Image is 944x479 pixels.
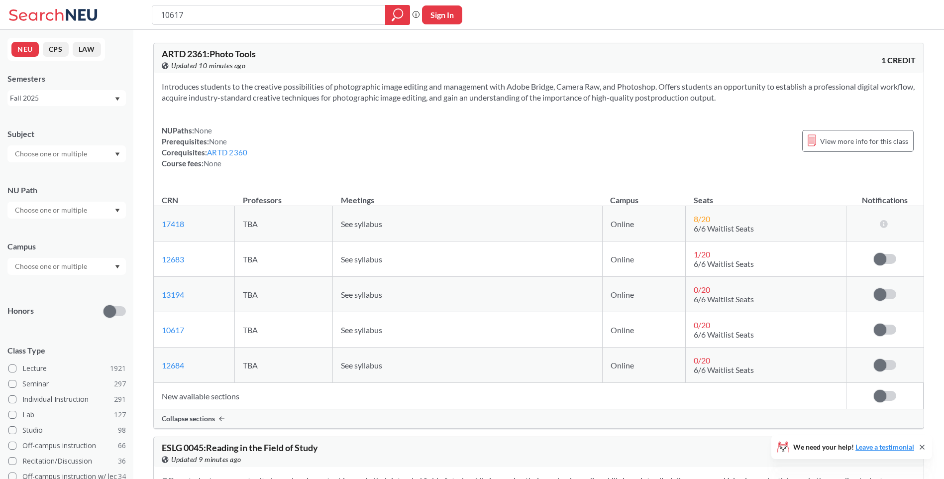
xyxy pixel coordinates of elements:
span: 36 [118,456,126,467]
a: 17418 [162,219,184,229]
th: Notifications [846,185,924,206]
p: Honors [7,305,34,317]
svg: Dropdown arrow [115,152,120,156]
td: Online [602,348,686,383]
div: Collapse sections [154,409,924,428]
span: 6/6 Waitlist Seats [694,330,754,339]
td: Online [602,206,686,241]
input: Choose one or multiple [10,260,94,272]
div: Campus [7,241,126,252]
span: 98 [118,425,126,436]
span: None [204,159,221,168]
label: Studio [8,424,126,437]
svg: Dropdown arrow [115,209,120,213]
label: Seminar [8,377,126,390]
svg: magnifying glass [392,8,404,22]
input: Choose one or multiple [10,204,94,216]
span: 0 / 20 [694,285,710,294]
span: We need your help! [793,444,914,451]
section: Introduces students to the creative possibilities of photographic image editing and management wi... [162,81,916,103]
div: Fall 2025 [10,93,114,104]
span: Updated 9 minutes ago [171,454,241,465]
td: TBA [235,348,333,383]
div: NU Path [7,185,126,196]
svg: Dropdown arrow [115,97,120,101]
td: TBA [235,241,333,277]
span: See syllabus [341,290,382,299]
span: 127 [114,409,126,420]
span: See syllabus [341,254,382,264]
a: 13194 [162,290,184,299]
div: Dropdown arrow [7,145,126,162]
div: Dropdown arrow [7,202,126,219]
label: Individual Instruction [8,393,126,406]
span: 297 [114,378,126,389]
td: Online [602,312,686,348]
div: CRN [162,195,178,206]
th: Meetings [333,185,602,206]
div: NUPaths: Prerequisites: Corequisites: Course fees: [162,125,247,169]
td: New available sections [154,383,846,409]
span: See syllabus [341,325,382,335]
span: 1921 [110,363,126,374]
svg: Dropdown arrow [115,265,120,269]
button: NEU [11,42,39,57]
span: 6/6 Waitlist Seats [694,259,754,268]
th: Professors [235,185,333,206]
span: 0 / 20 [694,320,710,330]
span: None [194,126,212,135]
input: Choose one or multiple [10,148,94,160]
span: ESLG 0045 : Reading in the Field of Study [162,442,318,453]
td: TBA [235,277,333,312]
span: Class Type [7,345,126,356]
th: Seats [686,185,846,206]
span: See syllabus [341,219,382,229]
span: Collapse sections [162,414,215,423]
span: 0 / 20 [694,356,710,365]
span: ARTD 2361 : Photo Tools [162,48,256,59]
label: Recitation/Discussion [8,455,126,468]
span: 6/6 Waitlist Seats [694,365,754,374]
span: 6/6 Waitlist Seats [694,224,754,233]
td: Online [602,277,686,312]
label: Lecture [8,362,126,375]
div: Dropdown arrow [7,258,126,275]
input: Class, professor, course number, "phrase" [160,6,378,23]
th: Campus [602,185,686,206]
div: Subject [7,128,126,139]
td: TBA [235,206,333,241]
span: 6/6 Waitlist Seats [694,294,754,304]
a: 12683 [162,254,184,264]
label: Off-campus instruction [8,439,126,452]
span: 66 [118,440,126,451]
button: LAW [73,42,101,57]
a: 10617 [162,325,184,335]
label: Lab [8,408,126,421]
div: magnifying glass [385,5,410,25]
td: TBA [235,312,333,348]
button: CPS [43,42,69,57]
span: 1 / 20 [694,249,710,259]
a: ARTD 2360 [207,148,247,157]
a: 12684 [162,360,184,370]
td: Online [602,241,686,277]
div: Fall 2025Dropdown arrow [7,90,126,106]
span: 291 [114,394,126,405]
span: 8 / 20 [694,214,710,224]
span: 1 CREDIT [881,55,916,66]
span: See syllabus [341,360,382,370]
div: Semesters [7,73,126,84]
span: None [209,137,227,146]
button: Sign In [422,5,462,24]
a: Leave a testimonial [855,443,914,451]
span: View more info for this class [820,135,908,147]
span: Updated 10 minutes ago [171,60,245,71]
